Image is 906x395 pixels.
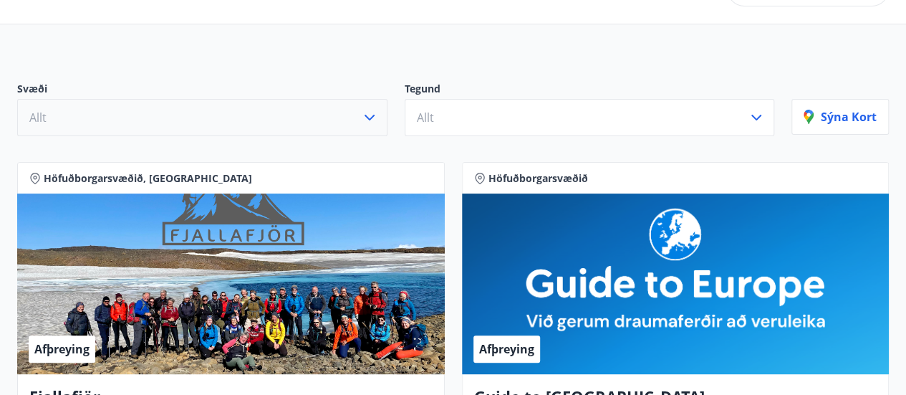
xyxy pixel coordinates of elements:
span: Höfuðborgarsvæðið, [GEOGRAPHIC_DATA] [44,171,252,186]
span: Höfuðborgarsvæðið [488,171,588,186]
p: Svæði [17,82,387,99]
span: Allt [417,110,434,125]
button: Sýna kort [791,99,889,135]
span: Allt [29,110,47,125]
button: Allt [17,99,387,136]
span: Afþreying [34,341,90,357]
p: Sýna kort [804,109,877,125]
span: Afþreying [479,341,534,357]
p: Tegund [405,82,775,99]
button: Allt [405,99,775,136]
